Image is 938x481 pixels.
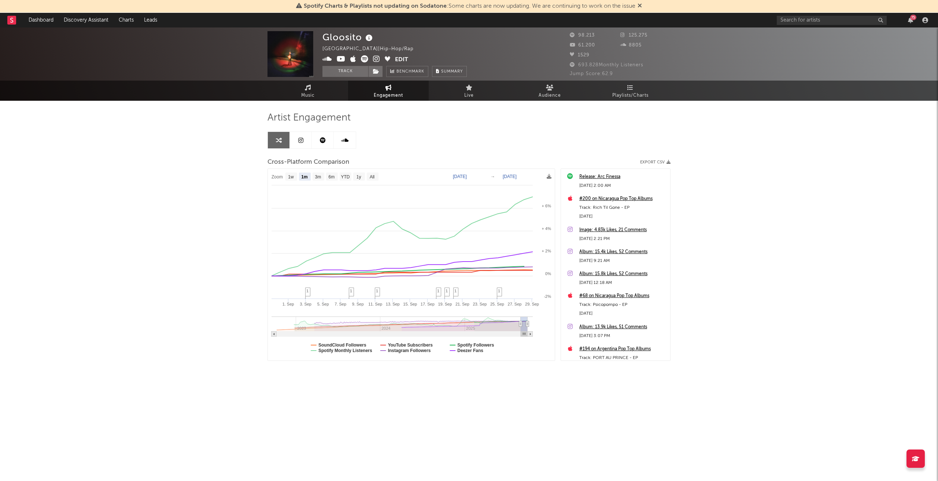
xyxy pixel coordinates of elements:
[579,332,666,340] div: [DATE] 3:07 PM
[432,66,467,77] button: Summary
[288,174,294,180] text: 1w
[545,271,551,276] text: 0%
[386,66,428,77] a: Benchmark
[304,3,635,9] span: : Some charts are now updating. We are continuing to work on the issue
[542,226,551,231] text: + 4%
[908,17,913,23] button: 75
[306,289,309,293] span: 1
[386,302,400,306] text: 13. Sep
[570,33,595,38] span: 98.213
[503,174,517,179] text: [DATE]
[579,256,666,265] div: [DATE] 9:21 AM
[620,33,647,38] span: 125.275
[350,289,352,293] span: 1
[579,309,666,318] div: [DATE]
[438,302,452,306] text: 19. Sep
[318,348,372,353] text: Spotify Monthly Listeners
[508,302,522,306] text: 27. Sep
[370,174,374,180] text: All
[395,55,408,64] button: Edit
[114,13,139,27] a: Charts
[542,204,551,208] text: + 6%
[579,173,666,181] a: Release: Arc Finessa
[579,323,666,332] a: Album: 13.9k Likes, 51 Comments
[322,45,422,53] div: [GEOGRAPHIC_DATA] | Hip-Hop/Rap
[498,289,500,293] span: 1
[453,174,467,179] text: [DATE]
[525,302,539,306] text: 29. Sep
[301,91,315,100] span: Music
[374,91,403,100] span: Engagement
[620,43,642,48] span: 8805
[570,71,613,76] span: Jump Score: 62.9
[441,70,463,74] span: Summary
[579,234,666,243] div: [DATE] 2:21 PM
[322,66,368,77] button: Track
[267,81,348,101] a: Music
[579,226,666,234] a: Image: 4.83k Likes, 21 Comments
[579,292,666,300] div: #68 on Nicaragua Pop Top Albums
[638,3,642,9] span: Dismiss
[579,181,666,190] div: [DATE] 2:00 AM
[304,3,447,9] span: Spotify Charts & Playlists not updating on Sodatone
[579,354,666,362] div: Track: PORT AU PRINCE - EP
[579,270,666,278] a: Album: 15.8k Likes, 52 Comments
[59,13,114,27] a: Discovery Assistant
[267,114,351,122] span: Artist Engagement
[579,300,666,309] div: Track: Psicopompo - EP
[590,81,671,101] a: Playlists/Charts
[429,81,509,101] a: Live
[579,203,666,212] div: Track: Rich Til Gone - EP
[473,302,487,306] text: 23. Sep
[464,91,474,100] span: Live
[490,302,504,306] text: 25. Sep
[570,53,590,58] span: 1529
[421,302,435,306] text: 17. Sep
[139,13,162,27] a: Leads
[368,302,382,306] text: 11. Sep
[491,174,495,179] text: →
[357,174,361,180] text: 1y
[301,174,307,180] text: 1m
[341,174,350,180] text: YTD
[579,212,666,221] div: [DATE]
[579,278,666,287] div: [DATE] 12:18 AM
[570,43,595,48] span: 61.200
[542,249,551,253] text: + 2%
[437,289,439,293] span: 1
[777,16,887,25] input: Search for artists
[640,160,671,164] button: Export CSV
[396,67,424,76] span: Benchmark
[376,289,378,293] span: 1
[570,63,643,67] span: 693.828 Monthly Listeners
[282,302,294,306] text: 1. Sep
[457,343,494,348] text: Spotify Followers
[612,91,649,100] span: Playlists/Charts
[272,174,283,180] text: Zoom
[910,15,916,20] div: 75
[454,289,457,293] span: 1
[455,302,469,306] text: 21. Sep
[579,345,666,354] a: #194 on Argentina Pop Top Albums
[322,31,374,43] div: Gloosito
[544,294,551,299] text: -2%
[348,81,429,101] a: Engagement
[315,174,321,180] text: 3m
[509,81,590,101] a: Audience
[579,195,666,203] a: #200 on Nicaragua Pop Top Albums
[579,248,666,256] a: Album: 15.4k Likes, 52 Comments
[335,302,346,306] text: 7. Sep
[352,302,364,306] text: 9. Sep
[539,91,561,100] span: Audience
[300,302,311,306] text: 3. Sep
[403,302,417,306] text: 15. Sep
[446,289,448,293] span: 1
[267,158,349,167] span: Cross-Platform Comparison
